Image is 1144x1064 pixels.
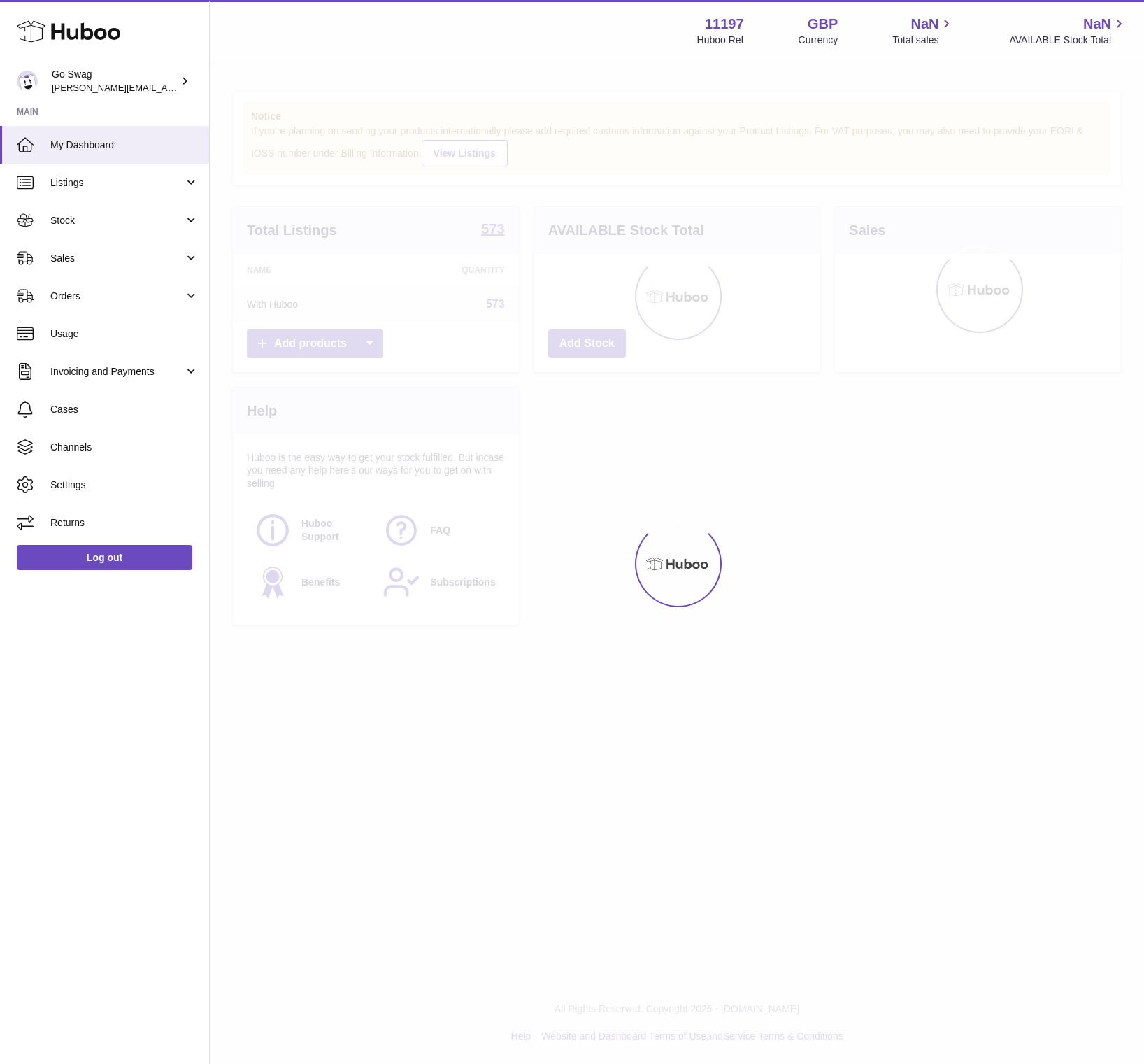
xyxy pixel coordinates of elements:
span: Total sales [892,34,954,47]
span: Invoicing and Payments [50,365,184,378]
span: Returns [50,516,199,530]
span: Stock [50,214,184,227]
div: Huboo Ref [697,34,744,47]
span: NaN [1083,15,1111,34]
strong: 11197 [705,15,744,34]
strong: GBP [808,15,838,34]
span: NaN [910,15,938,34]
span: Listings [50,176,184,190]
div: Currency [799,34,838,47]
span: Sales [50,252,184,265]
span: Cases [50,403,199,416]
img: leigh@goswag.com [17,71,38,92]
span: Settings [50,478,199,492]
span: My Dashboard [50,139,199,152]
a: NaN AVAILABLE Stock Total [1009,15,1127,47]
span: [PERSON_NAME][EMAIL_ADDRESS][DOMAIN_NAME] [52,82,280,93]
a: Log out [17,545,192,570]
a: NaN Total sales [892,15,954,47]
span: Usage [50,327,199,341]
span: AVAILABLE Stock Total [1009,34,1127,47]
span: Orders [50,290,184,303]
div: Go Swag [52,68,178,94]
span: Channels [50,441,199,454]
